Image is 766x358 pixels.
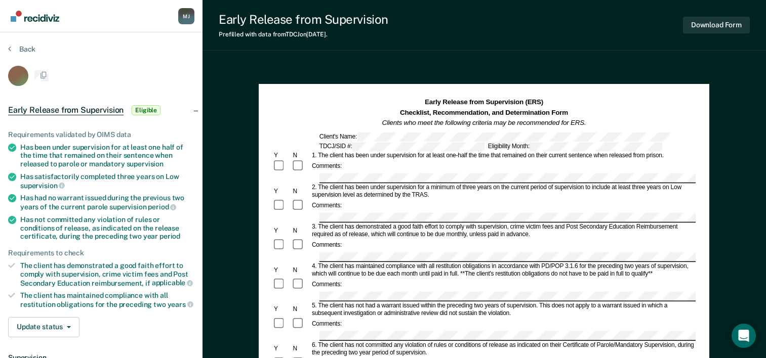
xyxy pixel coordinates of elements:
[292,227,310,235] div: N
[159,232,180,240] span: period
[8,44,35,54] button: Back
[732,324,756,348] div: Open Intercom Messenger
[318,142,487,151] div: TDCJ/SID #:
[178,8,194,24] div: M J
[310,281,343,288] div: Comments:
[272,227,291,235] div: Y
[272,188,291,195] div: Y
[310,202,343,209] div: Comments:
[127,160,164,168] span: supervision
[20,182,65,190] span: supervision
[382,119,586,126] em: Clients who meet the following criteria may be recommended for ERS.
[310,162,343,170] div: Comments:
[292,345,310,352] div: N
[272,266,291,274] div: Y
[132,105,160,115] span: Eligible
[310,262,696,278] div: 4. The client has maintained compliance with all restitution obligations in accordance with PD/PO...
[20,261,194,287] div: The client has demonstrated a good faith effort to comply with supervision, crime victim fees and...
[8,317,79,337] button: Update status
[683,17,750,33] button: Download Form
[400,109,568,116] strong: Checklist, Recommendation, and Determination Form
[310,341,696,356] div: 6. The client has not committed any violation of rules or conditions of release as indicated on t...
[178,8,194,24] button: Profile dropdown button
[292,266,310,274] div: N
[20,143,194,168] div: Has been under supervision for at least one half of the time that remained on their sentence when...
[11,11,59,22] img: Recidiviz
[487,142,664,151] div: Eligibility Month:
[425,99,543,106] strong: Early Release from Supervision (ERS)
[20,215,194,241] div: Has not committed any violation of rules or conditions of release, as indicated on the release ce...
[310,302,696,317] div: 5. The client has not had a warrant issued within the preceding two years of supervision. This do...
[272,345,291,352] div: Y
[8,130,194,139] div: Requirements validated by OIMS data
[318,132,671,141] div: Client's Name:
[168,300,193,308] span: years
[272,152,291,159] div: Y
[219,31,388,38] div: Prefilled with data from TDCJ on [DATE] .
[292,152,310,159] div: N
[292,188,310,195] div: N
[292,305,310,313] div: N
[20,194,194,211] div: Has had no warrant issued during the previous two years of the current parole supervision
[8,105,124,115] span: Early Release from Supervision
[310,241,343,249] div: Comments:
[272,305,291,313] div: Y
[152,279,193,287] span: applicable
[8,249,194,257] div: Requirements to check
[310,320,343,328] div: Comments:
[219,12,388,27] div: Early Release from Supervision
[20,172,194,190] div: Has satisfactorily completed three years on Low
[310,152,696,159] div: 1. The client has been under supervision for at least one-half the time that remained on their cu...
[148,203,176,211] span: period
[20,291,194,308] div: The client has maintained compliance with all restitution obligations for the preceding two
[310,184,696,199] div: 2. The client has been under supervision for a minimum of three years on the current period of su...
[310,223,696,238] div: 3. The client has demonstrated a good faith effort to comply with supervision, crime victim fees ...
